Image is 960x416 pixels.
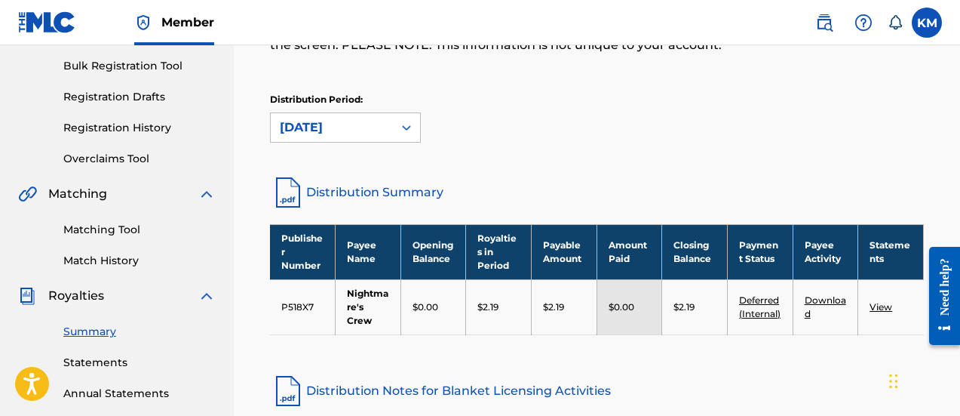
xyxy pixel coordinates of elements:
span: Royalties [48,287,104,305]
div: Drag [889,359,898,404]
a: Distribution Notes for Blanket Licensing Activities [270,373,924,409]
a: View [870,301,892,313]
th: Royalties in Period [466,224,532,279]
div: [DATE] [280,119,384,137]
th: Opening Balance [400,224,466,279]
iframe: Chat Widget [885,344,960,416]
img: pdf [270,373,306,409]
th: Amount Paid [597,224,662,279]
img: help [854,14,873,32]
th: Closing Balance [662,224,728,279]
p: $0.00 [413,300,438,314]
span: Member [161,14,214,31]
p: $2.19 [543,300,564,314]
span: Matching [48,185,107,203]
a: Summary [63,324,216,340]
a: Annual Statements [63,386,216,402]
a: Public Search [809,8,839,38]
th: Payable Amount [532,224,597,279]
a: Matching Tool [63,222,216,238]
img: expand [198,287,216,305]
iframe: Resource Center [918,235,960,356]
p: $0.00 [609,300,634,314]
div: Notifications [888,15,903,30]
img: MLC Logo [18,11,76,33]
th: Payee Activity [793,224,858,279]
a: Registration Drafts [63,89,216,105]
p: $2.19 [673,300,695,314]
img: Top Rightsholder [134,14,152,32]
img: expand [198,185,216,203]
img: Matching [18,185,37,203]
a: Bulk Registration Tool [63,58,216,74]
th: Statements [858,224,924,279]
a: Match History [63,253,216,269]
p: $2.19 [477,300,498,314]
td: Nightmare's Crew [336,279,401,334]
a: Download [805,294,846,319]
a: Statements [63,355,216,371]
img: distribution-summary-pdf [270,174,306,211]
th: Payment Status [727,224,793,279]
p: Distribution Period: [270,93,421,106]
div: Help [848,8,879,38]
a: Deferred (Internal) [739,294,781,319]
td: P518X7 [270,279,336,334]
a: Registration History [63,120,216,136]
div: User Menu [912,8,942,38]
a: Distribution Summary [270,174,924,211]
img: Royalties [18,287,36,305]
img: search [815,14,833,32]
th: Payee Name [336,224,401,279]
th: Publisher Number [270,224,336,279]
a: Overclaims Tool [63,151,216,167]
